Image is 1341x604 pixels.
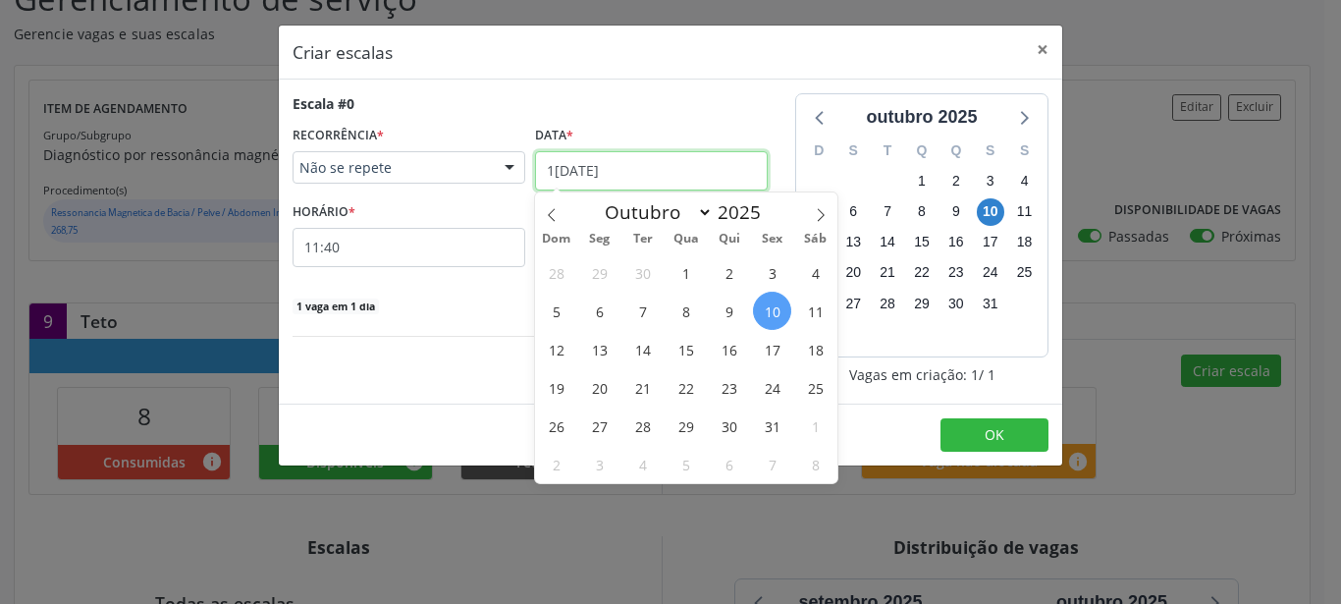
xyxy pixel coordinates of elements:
span: Outubro 28, 2025 [623,407,662,445]
span: terça-feira, 21 de outubro de 2025 [874,259,901,287]
span: / 1 [979,364,995,385]
input: 00:00 [293,228,525,267]
select: Month [595,198,713,226]
span: OK [985,425,1004,444]
span: Outubro 29, 2025 [667,407,705,445]
span: Outubro 30, 2025 [710,407,748,445]
span: sábado, 25 de outubro de 2025 [1011,259,1039,287]
div: S [1007,136,1042,166]
span: Novembro 7, 2025 [753,445,791,483]
span: segunda-feira, 20 de outubro de 2025 [839,259,867,287]
span: Outubro 12, 2025 [537,330,575,368]
span: 1 vaga em 1 dia [293,299,379,314]
span: Outubro 15, 2025 [667,330,705,368]
span: Outubro 14, 2025 [623,330,662,368]
span: sábado, 11 de outubro de 2025 [1011,198,1039,226]
span: Outubro 21, 2025 [623,368,662,407]
span: Outubro 2, 2025 [710,253,748,292]
span: Setembro 29, 2025 [580,253,618,292]
span: quinta-feira, 16 de outubro de 2025 [942,229,970,256]
span: Outubro 26, 2025 [537,407,575,445]
label: HORÁRIO [293,197,355,228]
span: sexta-feira, 24 de outubro de 2025 [977,259,1004,287]
span: quinta-feira, 30 de outubro de 2025 [942,290,970,317]
span: Outubro 16, 2025 [710,330,748,368]
span: Novembro 5, 2025 [667,445,705,483]
span: Outubro 18, 2025 [796,330,834,368]
span: quarta-feira, 22 de outubro de 2025 [908,259,936,287]
div: Vagas em criação: 1 [795,364,1048,385]
span: sexta-feira, 3 de outubro de 2025 [977,167,1004,194]
span: Setembro 28, 2025 [537,253,575,292]
span: Outubro 23, 2025 [710,368,748,407]
span: Outubro 31, 2025 [753,407,791,445]
span: quarta-feira, 1 de outubro de 2025 [908,167,936,194]
span: segunda-feira, 13 de outubro de 2025 [839,229,867,256]
span: Outubro 10, 2025 [753,292,791,330]
span: sexta-feira, 10 de outubro de 2025 [977,198,1004,226]
span: Ter [621,233,665,246]
span: Outubro 5, 2025 [537,292,575,330]
div: Q [905,136,939,166]
span: quinta-feira, 23 de outubro de 2025 [942,259,970,287]
span: Outubro 20, 2025 [580,368,618,407]
span: Seg [578,233,621,246]
span: Outubro 8, 2025 [667,292,705,330]
span: Qui [708,233,751,246]
span: Outubro 9, 2025 [710,292,748,330]
label: RECORRÊNCIA [293,121,384,151]
span: Novembro 8, 2025 [796,445,834,483]
div: S [836,136,871,166]
span: Sáb [794,233,837,246]
span: quinta-feira, 2 de outubro de 2025 [942,167,970,194]
button: Close [1023,26,1062,74]
span: segunda-feira, 27 de outubro de 2025 [839,290,867,317]
span: terça-feira, 7 de outubro de 2025 [874,198,901,226]
span: Outubro 24, 2025 [753,368,791,407]
div: D [802,136,836,166]
div: T [871,136,905,166]
span: Outubro 4, 2025 [796,253,834,292]
div: Q [939,136,973,166]
span: Outubro 22, 2025 [667,368,705,407]
span: sábado, 18 de outubro de 2025 [1011,229,1039,256]
span: Sex [751,233,794,246]
span: sexta-feira, 17 de outubro de 2025 [977,229,1004,256]
span: Outubro 11, 2025 [796,292,834,330]
span: Dom [535,233,578,246]
span: Outubro 6, 2025 [580,292,618,330]
span: segunda-feira, 6 de outubro de 2025 [839,198,867,226]
h5: Criar escalas [293,39,393,65]
div: S [973,136,1007,166]
span: quarta-feira, 8 de outubro de 2025 [908,198,936,226]
span: Setembro 30, 2025 [623,253,662,292]
span: sábado, 4 de outubro de 2025 [1011,167,1039,194]
div: outubro 2025 [858,104,985,131]
input: Year [713,199,778,225]
button: OK [940,418,1048,452]
span: Outubro 19, 2025 [537,368,575,407]
span: Qua [665,233,708,246]
span: Novembro 4, 2025 [623,445,662,483]
span: Novembro 2, 2025 [537,445,575,483]
span: Novembro 1, 2025 [796,407,834,445]
span: Novembro 3, 2025 [580,445,618,483]
span: Outubro 25, 2025 [796,368,834,407]
span: quarta-feira, 29 de outubro de 2025 [908,290,936,317]
span: Outubro 3, 2025 [753,253,791,292]
span: sexta-feira, 31 de outubro de 2025 [977,290,1004,317]
span: Não se repete [299,158,485,178]
input: Selecione uma data [535,151,768,191]
span: quarta-feira, 15 de outubro de 2025 [908,229,936,256]
span: terça-feira, 28 de outubro de 2025 [874,290,901,317]
span: Outubro 7, 2025 [623,292,662,330]
div: Escala #0 [293,93,354,114]
span: Outubro 13, 2025 [580,330,618,368]
span: Novembro 6, 2025 [710,445,748,483]
span: Outubro 27, 2025 [580,407,618,445]
span: terça-feira, 14 de outubro de 2025 [874,229,901,256]
span: quinta-feira, 9 de outubro de 2025 [942,198,970,226]
label: Data [535,121,573,151]
span: Outubro 17, 2025 [753,330,791,368]
span: Outubro 1, 2025 [667,253,705,292]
